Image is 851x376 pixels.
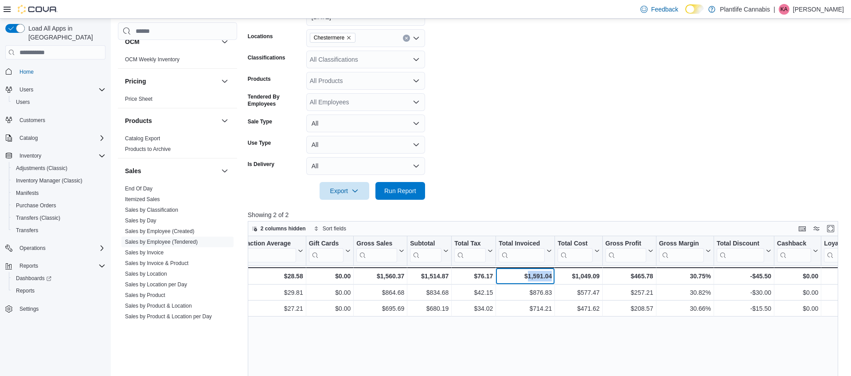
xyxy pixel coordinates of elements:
[320,182,369,200] button: Export
[125,135,160,142] span: Catalog Export
[356,304,404,314] div: $695.69
[16,275,51,282] span: Dashboards
[454,288,493,298] div: $42.15
[230,288,303,298] div: $29.81
[717,240,764,248] div: Total Discount
[308,240,344,248] div: Gift Cards
[356,271,404,281] div: $1,560.37
[403,35,410,42] button: Clear input
[125,37,218,46] button: OCM
[248,118,272,125] label: Sale Type
[308,271,351,281] div: $0.00
[125,166,141,175] h3: Sales
[16,303,105,314] span: Settings
[125,281,187,288] span: Sales by Location per Day
[125,228,195,235] span: Sales by Employee (Created)
[410,304,449,314] div: $680.19
[16,165,67,172] span: Adjustments (Classic)
[2,83,109,96] button: Users
[685,4,704,14] input: Dark Mode
[558,271,599,281] div: $1,049.09
[125,196,160,202] a: Itemized Sales
[125,303,192,309] a: Sales by Product & Location
[16,66,105,77] span: Home
[118,94,237,108] div: Pricing
[825,223,836,234] button: Enter fullscreen
[230,240,296,262] div: Transaction Average
[12,188,42,198] a: Manifests
[16,150,105,161] span: Inventory
[659,240,703,248] div: Gross Margin
[306,136,425,154] button: All
[9,199,109,212] button: Purchase Orders
[125,271,167,277] a: Sales by Location
[219,36,230,47] button: OCM
[16,214,60,222] span: Transfers (Classic)
[125,166,218,175] button: Sales
[20,68,34,75] span: Home
[9,187,109,199] button: Manifests
[248,139,271,146] label: Use Type
[413,77,420,84] button: Open list of options
[325,182,364,200] span: Export
[346,35,351,40] button: Remove Chestermere from selection in this group
[20,152,41,159] span: Inventory
[125,228,195,234] a: Sales by Employee (Created)
[410,240,449,262] button: Subtotal
[20,245,46,252] span: Operations
[793,4,844,15] p: [PERSON_NAME]
[454,240,486,248] div: Total Tax
[413,99,420,106] button: Open list of options
[310,223,350,234] button: Sort fields
[125,135,160,142] a: Catalog Export
[454,304,493,314] div: $34.02
[125,239,198,245] a: Sales by Employee (Tendered)
[499,288,552,298] div: $876.83
[308,240,344,262] div: Gift Card Sales
[12,163,71,174] a: Adjustments (Classic)
[125,218,156,224] a: Sales by Day
[118,183,237,336] div: Sales
[9,212,109,224] button: Transfers (Classic)
[16,304,42,314] a: Settings
[2,302,109,315] button: Settings
[16,84,105,95] span: Users
[16,261,42,271] button: Reports
[356,240,404,262] button: Gross Sales
[605,304,653,314] div: $208.57
[410,240,441,248] div: Subtotal
[125,77,218,86] button: Pricing
[811,223,822,234] button: Display options
[308,288,351,298] div: $0.00
[777,240,811,248] div: Cashback
[125,313,212,320] span: Sales by Product & Location per Day
[125,116,218,125] button: Products
[9,272,109,285] a: Dashboards
[12,273,55,284] a: Dashboards
[605,240,646,248] div: Gross Profit
[125,313,212,320] a: Sales by Product & Location per Day
[308,304,351,314] div: $0.00
[125,116,152,125] h3: Products
[779,4,789,15] div: Kieran Alvas
[777,271,818,281] div: $0.00
[248,54,285,61] label: Classifications
[659,240,703,262] div: Gross Margin
[717,240,771,262] button: Total Discount
[125,56,180,63] span: OCM Weekly Inventory
[16,202,56,209] span: Purchase Orders
[16,133,105,143] span: Catalog
[12,225,105,236] span: Transfers
[323,225,346,232] span: Sort fields
[605,288,653,298] div: $257.21
[12,213,105,223] span: Transfers (Classic)
[16,115,49,126] a: Customers
[118,133,237,158] div: Products
[16,67,37,77] a: Home
[777,240,811,262] div: Cashback
[773,4,775,15] p: |
[248,161,274,168] label: Is Delivery
[16,150,45,161] button: Inventory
